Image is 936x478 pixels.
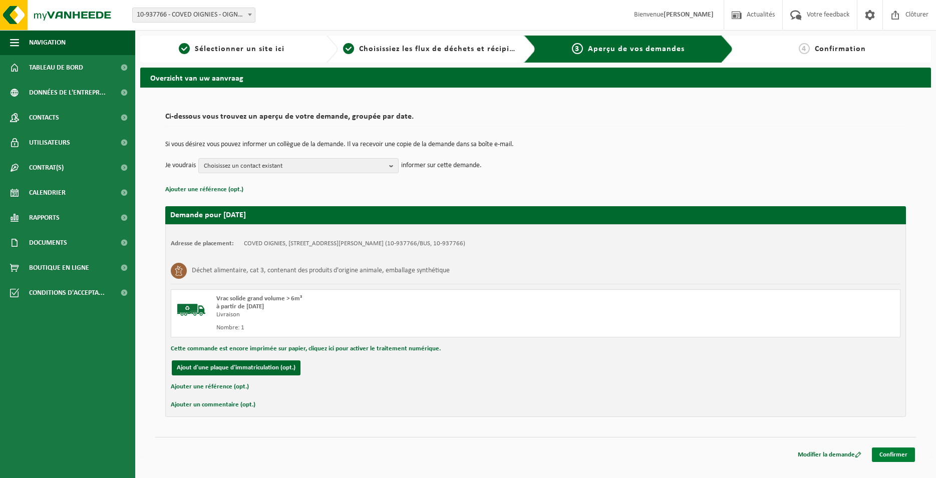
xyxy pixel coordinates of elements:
span: Navigation [29,30,66,55]
h3: Déchet alimentaire, cat 3, contenant des produits d'origine animale, emballage synthétique [192,263,450,279]
span: Confirmation [815,45,866,53]
span: 10-937766 - COVED OIGNIES - OIGNIES [132,8,255,23]
span: Aperçu de vos demandes [588,45,685,53]
strong: Adresse de placement: [171,240,234,247]
button: Ajouter une référence (opt.) [165,183,243,196]
span: Utilisateurs [29,130,70,155]
h2: Overzicht van uw aanvraag [140,68,931,87]
div: Livraison [216,311,576,319]
span: Calendrier [29,180,66,205]
span: Documents [29,230,67,255]
p: Je voudrais [165,158,196,173]
span: 10-937766 - COVED OIGNIES - OIGNIES [133,8,255,22]
span: Contrat(s) [29,155,64,180]
a: 2Choisissiez les flux de déchets et récipients [343,43,516,55]
img: BL-SO-LV.png [176,295,206,325]
button: Cette commande est encore imprimée sur papier, cliquez ici pour activer le traitement numérique. [171,342,441,355]
span: Contacts [29,105,59,130]
a: Confirmer [872,447,915,462]
span: Choisissiez les flux de déchets et récipients [359,45,526,53]
div: Nombre: 1 [216,324,576,332]
span: Conditions d'accepta... [29,280,105,305]
strong: à partir de [DATE] [216,303,264,310]
span: 1 [179,43,190,54]
strong: [PERSON_NAME] [664,11,714,19]
h2: Ci-dessous vous trouvez un aperçu de votre demande, groupée par date. [165,113,906,126]
span: Rapports [29,205,60,230]
a: Modifier la demande [790,447,869,462]
span: 4 [799,43,810,54]
td: COVED OIGNIES, [STREET_ADDRESS][PERSON_NAME] (10-937766/BUS, 10-937766) [244,240,465,248]
p: Si vous désirez vous pouvez informer un collègue de la demande. Il va recevoir une copie de la de... [165,141,906,148]
a: 1Sélectionner un site ici [145,43,318,55]
span: 2 [343,43,354,54]
button: Choisissez un contact existant [198,158,399,173]
span: Données de l'entrepr... [29,80,106,105]
strong: Demande pour [DATE] [170,211,246,219]
button: Ajouter un commentaire (opt.) [171,398,255,411]
span: Tableau de bord [29,55,83,80]
span: Sélectionner un site ici [195,45,284,53]
span: 3 [572,43,583,54]
button: Ajout d'une plaque d'immatriculation (opt.) [172,360,300,375]
span: Boutique en ligne [29,255,89,280]
p: informer sur cette demande. [401,158,482,173]
span: Choisissez un contact existant [204,159,385,174]
span: Vrac solide grand volume > 6m³ [216,295,302,302]
button: Ajouter une référence (opt.) [171,380,249,393]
